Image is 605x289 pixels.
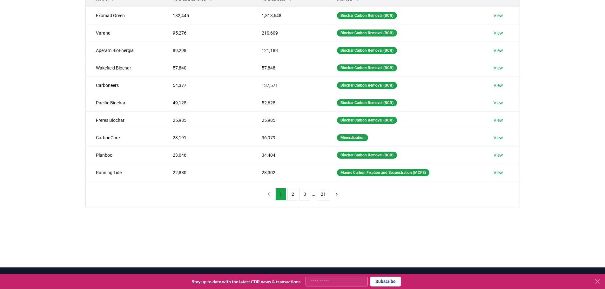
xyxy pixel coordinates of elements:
[337,30,397,36] div: Biochar Carbon Removal (BCR)
[337,82,397,89] div: Biochar Carbon Removal (BCR)
[337,134,368,141] div: Mineralization
[312,190,315,198] li: ...
[494,82,503,89] a: View
[86,146,163,164] td: Planboo
[317,188,330,200] button: 21
[86,42,163,59] td: Aperam BioEnergia
[86,129,163,146] td: CarbonCure
[252,7,327,24] td: 1,813,648
[163,7,251,24] td: 182,445
[163,42,251,59] td: 89,298
[337,12,397,19] div: Biochar Carbon Removal (BCR)
[86,59,163,76] td: Wakefield Biochar
[252,24,327,42] td: 210,609
[163,164,251,181] td: 22,880
[86,7,163,24] td: Exomad Green
[494,65,503,71] a: View
[275,188,286,200] button: 1
[494,12,503,19] a: View
[337,117,397,124] div: Biochar Carbon Removal (BCR)
[163,111,251,129] td: 25,985
[494,47,503,54] a: View
[494,135,503,141] a: View
[337,169,429,176] div: Marine Carbon Fixation and Sequestration (MCFS)
[252,59,327,76] td: 57,848
[86,164,163,181] td: Running Tide
[252,146,327,164] td: 34,404
[299,188,310,200] button: 3
[337,47,397,54] div: Biochar Carbon Removal (BCR)
[252,111,327,129] td: 25,985
[252,76,327,94] td: 137,571
[163,146,251,164] td: 23,046
[252,42,327,59] td: 121,183
[163,94,251,111] td: 49,125
[252,129,327,146] td: 36,979
[494,117,503,123] a: View
[86,76,163,94] td: Carboneers
[163,76,251,94] td: 54,377
[287,188,298,200] button: 2
[163,59,251,76] td: 57,840
[494,30,503,36] a: View
[337,99,397,106] div: Biochar Carbon Removal (BCR)
[494,152,503,158] a: View
[163,129,251,146] td: 23,191
[494,100,503,106] a: View
[86,94,163,111] td: Pacific Biochar
[337,152,397,159] div: Biochar Carbon Removal (BCR)
[86,111,163,129] td: Freres Biochar
[163,24,251,42] td: 95,276
[494,169,503,176] a: View
[86,24,163,42] td: Varaha
[252,94,327,111] td: 52,625
[331,188,342,200] button: next page
[337,64,397,71] div: Biochar Carbon Removal (BCR)
[252,164,327,181] td: 28,302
